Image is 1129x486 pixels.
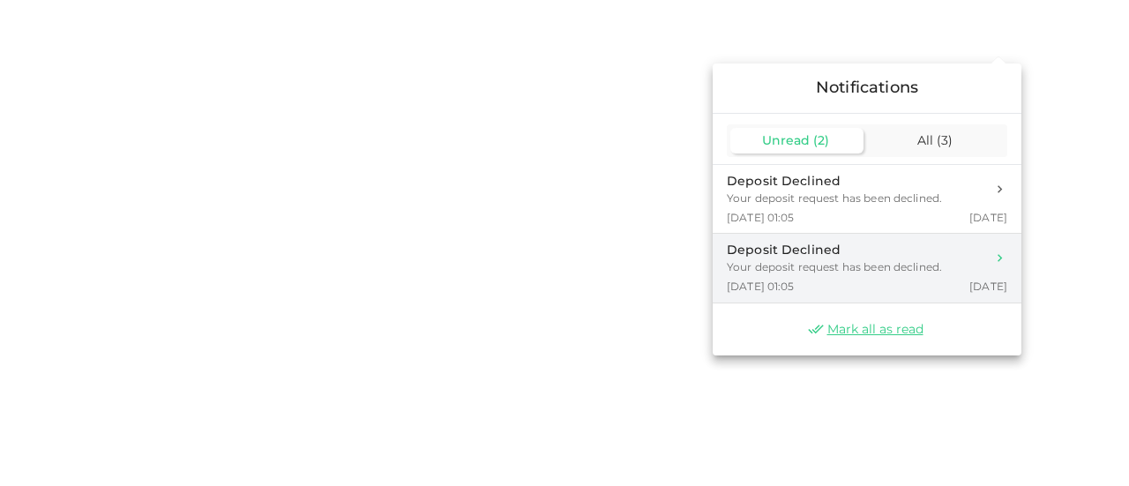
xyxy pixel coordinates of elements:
span: [DATE] [969,210,1007,225]
div: Deposit Declined [727,241,942,259]
span: All [917,132,933,148]
span: Unread [762,132,810,148]
div: Your deposit request has been declined. [727,259,942,275]
div: Your deposit request has been declined. [727,191,942,206]
span: Mark all as read [827,321,923,338]
span: Notifications [816,78,918,97]
span: [DATE] 01:05 [727,279,795,294]
span: [DATE] [969,279,1007,294]
div: Deposit Declined [727,172,942,191]
span: [DATE] 01:05 [727,210,795,225]
span: ( 2 ) [813,132,829,148]
span: ( 3 ) [937,132,953,148]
